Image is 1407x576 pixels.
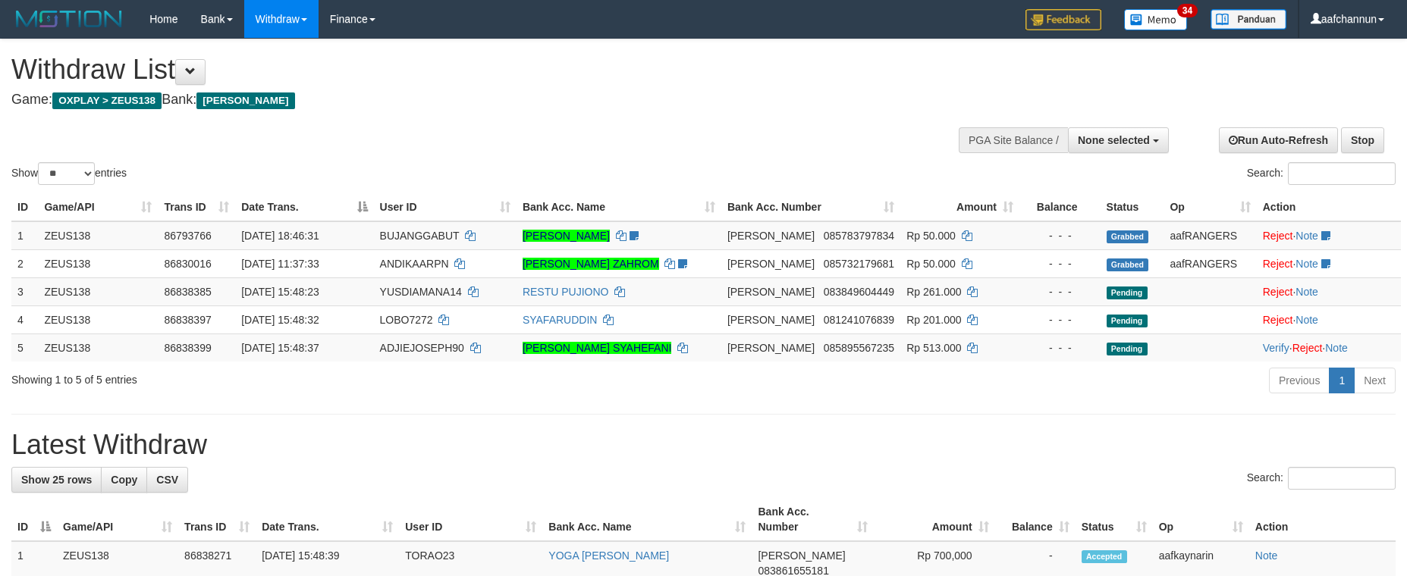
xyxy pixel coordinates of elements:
th: Bank Acc. Name: activate to sort column ascending [542,498,752,541]
th: Action [1257,193,1401,221]
td: · [1257,305,1401,333]
a: [PERSON_NAME] [523,230,610,242]
th: ID: activate to sort column descending [11,498,57,541]
a: Reject [1263,286,1293,298]
a: Next [1354,368,1396,393]
a: Reject [1263,258,1293,270]
span: [PERSON_NAME] [758,549,845,562]
span: Pending [1107,286,1148,299]
td: ZEUS138 [38,221,158,250]
div: PGA Site Balance / [959,127,1068,153]
div: - - - [1025,284,1095,299]
td: · · [1257,333,1401,362]
th: Trans ID: activate to sort column ascending [158,193,235,221]
a: Note [1296,314,1318,326]
select: Showentries [38,162,95,185]
a: Note [1255,549,1278,562]
span: [DATE] 18:46:31 [241,230,319,242]
span: [PERSON_NAME] [727,342,815,354]
span: Copy 083849604449 to clipboard [824,286,894,298]
td: 5 [11,333,38,362]
span: Pending [1107,315,1148,327]
td: aafRANGERS [1164,221,1256,250]
a: Show 25 rows [11,467,102,493]
span: 86838385 [164,286,211,298]
div: - - - [1025,228,1095,243]
th: Op: activate to sort column ascending [1153,498,1249,541]
th: Game/API: activate to sort column ascending [57,498,178,541]
th: Status [1101,193,1164,221]
input: Search: [1288,467,1396,490]
th: Amount: activate to sort column ascending [900,193,1019,221]
a: Note [1296,258,1318,270]
a: Copy [101,467,147,493]
span: [DATE] 11:37:33 [241,258,319,270]
img: Button%20Memo.svg [1124,9,1188,30]
span: ANDIKAARPN [380,258,449,270]
span: Rp 201.000 [906,314,961,326]
td: aafRANGERS [1164,249,1256,277]
span: [PERSON_NAME] [727,314,815,326]
span: Rp 513.000 [906,342,961,354]
span: LOBO7272 [380,314,433,326]
div: - - - [1025,312,1095,327]
td: 1 [11,221,38,250]
th: Bank Acc. Number: activate to sort column ascending [752,498,873,541]
a: Reject [1263,314,1293,326]
span: [PERSON_NAME] [727,286,815,298]
span: Copy 085732179681 to clipboard [824,258,894,270]
th: Amount: activate to sort column ascending [874,498,995,541]
th: Date Trans.: activate to sort column ascending [256,498,399,541]
th: Balance [1019,193,1101,221]
a: [PERSON_NAME] SYAHEFANI [523,342,672,354]
span: 34 [1177,4,1198,17]
span: OXPLAY > ZEUS138 [52,92,162,109]
span: [DATE] 15:48:32 [241,314,319,326]
span: Pending [1107,343,1148,355]
td: 3 [11,277,38,305]
span: Grabbed [1107,230,1149,243]
span: [PERSON_NAME] [196,92,294,109]
span: Show 25 rows [21,474,92,486]
label: Search: [1247,162,1396,185]
h4: Game: Bank: [11,92,923,108]
span: Grabbed [1107,258,1149,271]
span: YUSDIAMANA14 [380,286,462,298]
a: Note [1325,342,1348,354]
th: Bank Acc. Name: activate to sort column ascending [517,193,721,221]
a: Previous [1269,368,1330,393]
a: Note [1296,230,1318,242]
th: User ID: activate to sort column ascending [374,193,517,221]
span: [DATE] 15:48:37 [241,342,319,354]
span: Copy [111,474,137,486]
th: Balance: activate to sort column ascending [995,498,1076,541]
span: 86793766 [164,230,211,242]
img: Feedback.jpg [1025,9,1101,30]
span: Copy 081241076839 to clipboard [824,314,894,326]
span: 86830016 [164,258,211,270]
span: Rp 50.000 [906,258,956,270]
span: BUJANGGABUT [380,230,460,242]
a: Verify [1263,342,1289,354]
a: Stop [1341,127,1384,153]
th: Bank Acc. Number: activate to sort column ascending [721,193,900,221]
label: Search: [1247,467,1396,490]
td: ZEUS138 [38,249,158,277]
td: ZEUS138 [38,333,158,362]
span: ADJIEJOSEPH90 [380,342,464,354]
span: Rp 50.000 [906,230,956,242]
span: Accepted [1082,550,1127,563]
a: Run Auto-Refresh [1219,127,1338,153]
input: Search: [1288,162,1396,185]
span: [PERSON_NAME] [727,230,815,242]
a: YOGA [PERSON_NAME] [548,549,669,562]
span: 86838397 [164,314,211,326]
a: [PERSON_NAME] ZAHROM [523,258,659,270]
span: Rp 261.000 [906,286,961,298]
span: [PERSON_NAME] [727,258,815,270]
th: Date Trans.: activate to sort column descending [235,193,373,221]
td: · [1257,249,1401,277]
img: MOTION_logo.png [11,8,127,30]
td: · [1257,277,1401,305]
td: ZEUS138 [38,305,158,333]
